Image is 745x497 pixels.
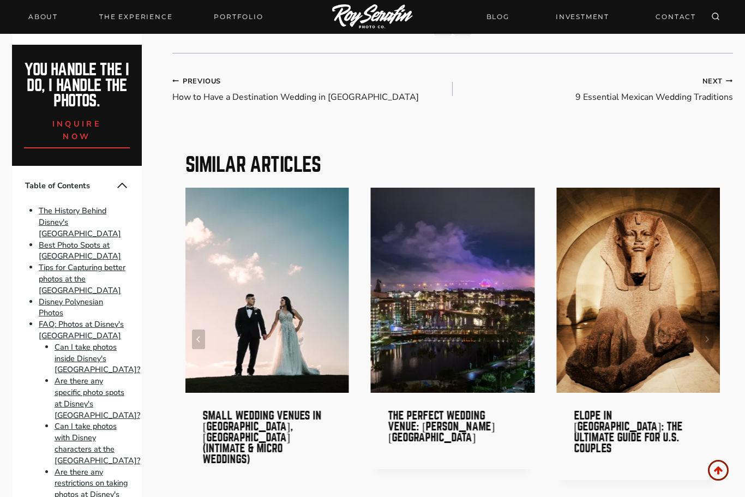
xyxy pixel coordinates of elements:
[22,9,270,25] nav: Primary Navigation
[93,9,179,25] a: THE EXPERIENCE
[172,75,453,103] a: PreviousHow to Have a Destination Wedding in [GEOGRAPHIC_DATA]
[203,410,322,465] a: Small Wedding Venues in [GEOGRAPHIC_DATA], [GEOGRAPHIC_DATA] (Intimate & Micro Weddings)
[388,410,495,443] a: The Perfect Wedding Venue: [PERSON_NAME][GEOGRAPHIC_DATA]
[52,118,101,142] span: inquire now
[116,179,129,192] button: Collapse Table of Contents
[332,4,413,30] img: Logo of Roy Serafin Photo Co., featuring stylized text in white on a light background, representi...
[55,342,140,375] a: Can I take photos inside Disney's [GEOGRAPHIC_DATA]?
[25,180,116,191] span: Table of Contents
[39,319,124,341] a: FAQ: Photos at Disney's [GEOGRAPHIC_DATA]
[24,62,130,109] h2: You handle the i do, I handle the photos.
[172,76,221,87] small: Previous
[702,76,734,87] small: Next
[55,375,140,420] a: Are there any specific photo spots at Disney's [GEOGRAPHIC_DATA]?
[185,188,349,392] a: Small Wedding Venues Orlando
[371,188,534,392] img: The Perfect Wedding Venue: Walt Disney World Swan Reserve 27
[371,188,534,392] a: Orlando skyline at night featuring the Swan and Dolphin Resort, with illuminated buildings, palm ...
[574,410,682,454] a: Elope in [GEOGRAPHIC_DATA]: The Ultimate Guide for U.S. Couples
[708,9,723,25] button: View Search Form
[700,330,713,349] button: Go to first slide
[708,460,729,481] a: Scroll to top
[24,109,130,148] a: inquire now
[556,188,720,392] a: A captivating ancient Egyptian sphinx statue displayed inside a dimly lit museum corridor.
[549,7,616,26] a: INVESTMENT
[371,188,534,490] div: 1 of 6
[39,205,121,239] a: The History Behind Disney's [GEOGRAPHIC_DATA]
[39,262,125,296] a: Tips for Capturing better photos at the [GEOGRAPHIC_DATA]
[39,296,103,319] a: Disney Polynesian Photos
[556,188,720,490] div: 2 of 6
[39,239,121,262] a: Best Photo Spots at [GEOGRAPHIC_DATA]
[556,188,720,392] img: Elope in Egypt: The Ultimate Guide for U.S. Couples 28
[185,188,349,490] div: 6 of 6
[453,75,733,103] a: Next9 Essential Mexican Wedding Traditions
[185,155,720,175] h2: Similar Articles
[185,188,349,392] img: Small Wedding Venues in Orlando, FL (Intimate & Micro Weddings) 32
[55,421,140,466] a: Can I take photos with Disney characters at the [GEOGRAPHIC_DATA]?
[480,7,702,26] nav: Secondary Navigation
[192,330,205,349] button: Previous
[480,7,516,26] a: BLOG
[172,75,733,103] nav: Posts
[649,7,702,26] a: CONTACT
[22,9,64,25] a: About
[207,9,269,25] a: Portfolio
